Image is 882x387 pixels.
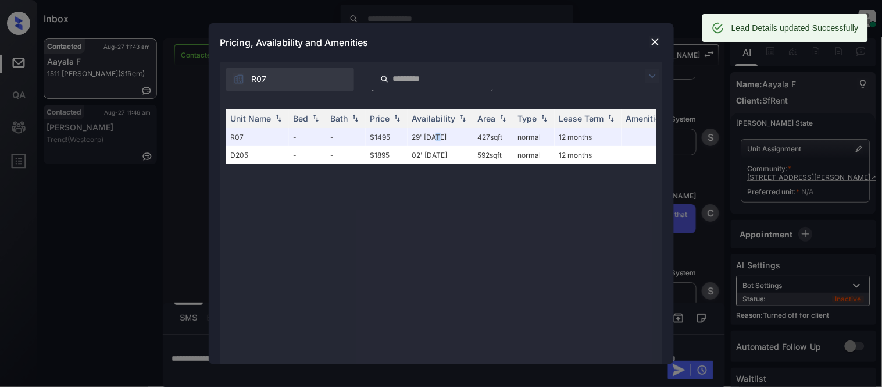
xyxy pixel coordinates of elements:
td: D205 [226,146,289,164]
td: normal [513,128,555,146]
img: sorting [349,114,361,122]
div: Pricing, Availability and Amenities [209,23,674,62]
td: $1495 [366,128,408,146]
img: sorting [605,114,617,122]
div: Availability [412,113,456,123]
div: Lead Details updated Successfully [731,17,859,38]
img: sorting [497,114,509,122]
div: Bath [331,113,348,123]
div: Lease Term [559,113,604,123]
img: sorting [538,114,550,122]
div: Area [478,113,496,123]
span: R07 [252,73,267,86]
div: Type [518,113,537,123]
td: $1895 [366,146,408,164]
img: icon-zuma [233,73,245,85]
img: close [649,36,661,48]
img: sorting [391,114,403,122]
img: icon-zuma [645,69,659,83]
td: 02' [DATE] [408,146,473,164]
td: 12 months [555,128,622,146]
div: Bed [294,113,309,123]
img: sorting [273,114,284,122]
td: 592 sqft [473,146,513,164]
td: - [289,146,326,164]
td: normal [513,146,555,164]
td: 12 months [555,146,622,164]
img: sorting [457,114,469,122]
td: 29' [DATE] [408,128,473,146]
td: 427 sqft [473,128,513,146]
img: icon-zuma [380,74,389,84]
td: - [326,128,366,146]
td: - [289,128,326,146]
td: R07 [226,128,289,146]
div: Amenities [626,113,665,123]
div: Unit Name [231,113,272,123]
div: Price [370,113,390,123]
td: - [326,146,366,164]
img: sorting [310,114,322,122]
